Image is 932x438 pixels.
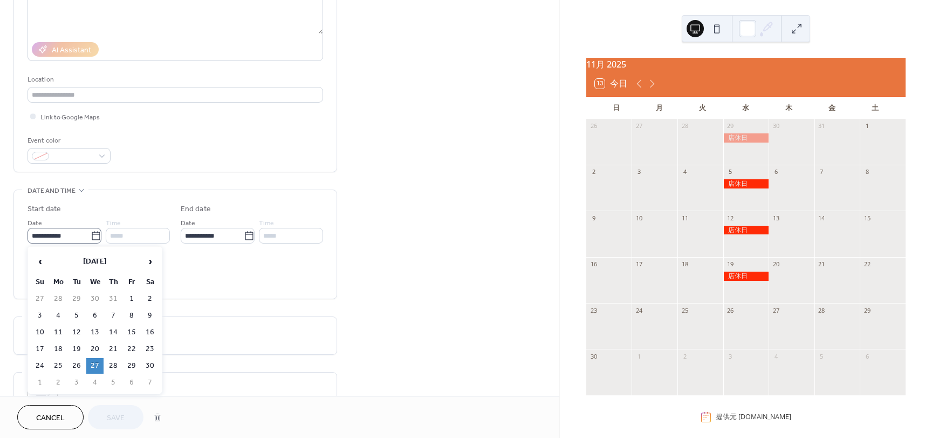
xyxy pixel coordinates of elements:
div: 26 [727,306,735,314]
div: 28 [818,306,826,314]
th: Sa [141,274,159,290]
td: 9 [141,308,159,324]
td: 27 [31,291,49,307]
td: 7 [141,375,159,390]
div: 月 [638,97,681,119]
td: 15 [123,325,140,340]
div: 24 [635,306,643,314]
th: Th [105,274,122,290]
div: 店休日 [723,133,769,143]
div: 2 [590,168,598,176]
div: Location [28,74,321,85]
span: Date and time [28,185,76,197]
div: 土 [854,97,897,119]
td: 29 [123,358,140,374]
td: 26 [68,358,85,374]
div: 4 [772,352,780,360]
div: Event color [28,135,108,146]
div: 25 [681,306,689,314]
td: 27 [86,358,104,374]
div: Start date [28,204,61,215]
div: 木 [767,97,811,119]
th: Fr [123,274,140,290]
td: 1 [123,291,140,307]
div: 店休日 [723,226,769,235]
div: 4 [681,168,689,176]
div: 6 [772,168,780,176]
td: 16 [141,325,159,340]
div: 日 [595,97,638,119]
span: Time [106,218,121,229]
div: 11月 2025 [586,58,906,71]
span: Date [28,218,42,229]
td: 29 [68,291,85,307]
td: 31 [105,291,122,307]
div: 1 [863,122,871,130]
td: 25 [50,358,67,374]
td: 7 [105,308,122,324]
td: 30 [86,291,104,307]
td: 6 [123,375,140,390]
td: 14 [105,325,122,340]
button: Cancel [17,405,84,429]
th: We [86,274,104,290]
div: 27 [772,306,780,314]
div: 27 [635,122,643,130]
div: 2 [681,352,689,360]
div: 5 [818,352,826,360]
th: Mo [50,274,67,290]
th: Su [31,274,49,290]
div: 21 [818,260,826,268]
span: ‹ [32,251,48,272]
td: 20 [86,341,104,357]
td: 11 [50,325,67,340]
th: Tu [68,274,85,290]
div: 30 [772,122,780,130]
span: › [142,251,158,272]
th: [DATE] [50,250,140,273]
div: 提供元 [716,412,791,422]
div: 12 [727,214,735,222]
td: 2 [141,291,159,307]
div: 3 [635,168,643,176]
td: 18 [50,341,67,357]
div: 5 [727,168,735,176]
span: Link to Google Maps [40,112,100,123]
div: 3 [727,352,735,360]
div: 7 [818,168,826,176]
td: 28 [50,291,67,307]
div: 20 [772,260,780,268]
div: 29 [727,122,735,130]
td: 5 [68,308,85,324]
td: 4 [86,375,104,390]
a: [DOMAIN_NAME] [738,412,791,421]
td: 1 [31,375,49,390]
td: 5 [105,375,122,390]
div: 火 [681,97,724,119]
div: 10 [635,214,643,222]
div: End date [181,204,211,215]
div: 1 [635,352,643,360]
div: 31 [818,122,826,130]
td: 3 [31,308,49,324]
div: 26 [590,122,598,130]
div: 17 [635,260,643,268]
td: 23 [141,341,159,357]
td: 8 [123,308,140,324]
div: 30 [590,352,598,360]
td: 6 [86,308,104,324]
td: 19 [68,341,85,357]
button: 13今日 [591,76,631,91]
td: 24 [31,358,49,374]
div: 6 [863,352,871,360]
td: 13 [86,325,104,340]
td: 28 [105,358,122,374]
div: 29 [863,306,871,314]
span: Date [181,218,195,229]
div: 16 [590,260,598,268]
div: 11 [681,214,689,222]
td: 3 [68,375,85,390]
td: 12 [68,325,85,340]
div: 13 [772,214,780,222]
